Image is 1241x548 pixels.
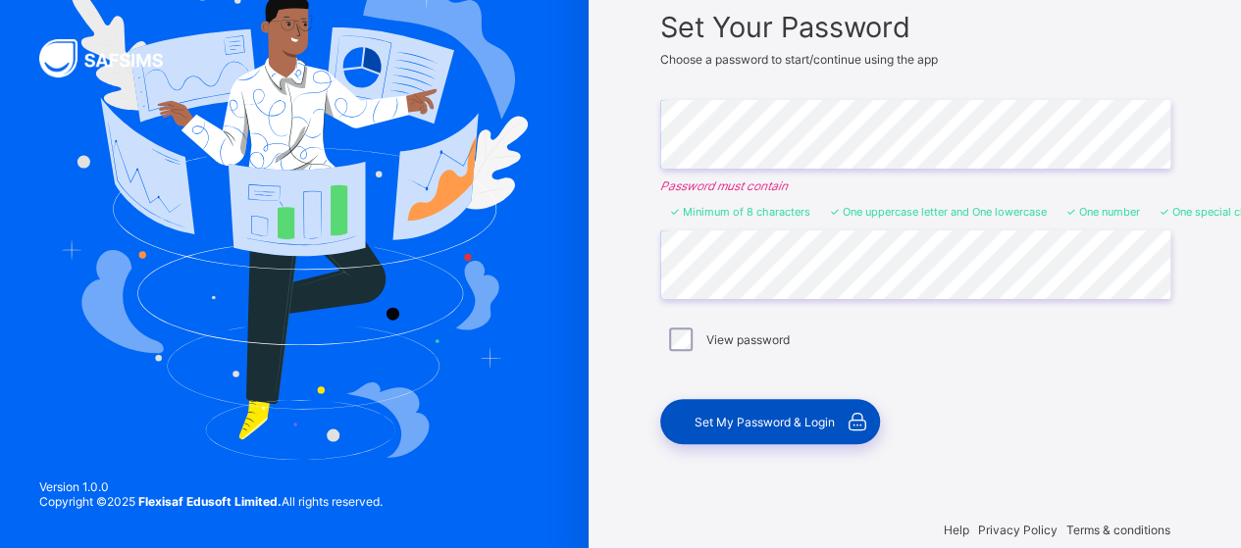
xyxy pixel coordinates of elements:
em: Password must contain [660,178,1170,193]
li: One number [1066,205,1140,219]
strong: Flexisaf Edusoft Limited. [138,494,282,509]
span: Version 1.0.0 [39,479,383,494]
span: Copyright © 2025 All rights reserved. [39,494,383,509]
li: One uppercase letter and One lowercase [830,205,1047,219]
span: Terms & conditions [1066,523,1170,537]
span: Help [944,523,969,537]
li: Minimum of 8 characters [670,205,810,219]
img: SAFSIMS Logo [39,39,186,77]
label: View password [706,332,790,347]
span: Choose a password to start/continue using the app [660,52,938,67]
span: Set My Password & Login [695,415,835,429]
span: Set Your Password [660,10,1170,44]
span: Privacy Policy [978,523,1058,537]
